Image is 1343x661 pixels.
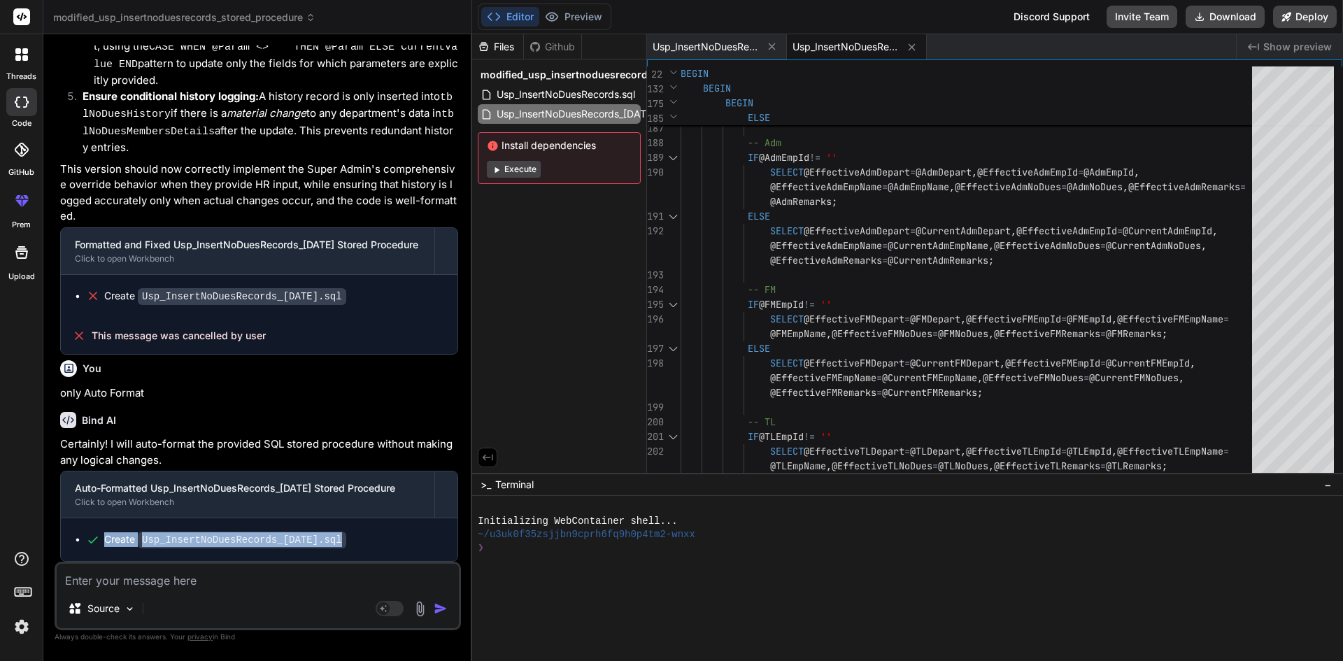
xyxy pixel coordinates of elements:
span: @EffectiveFMNoDues [983,371,1083,384]
div: 187 [647,121,662,136]
span: @CurrentFMRemarks [882,386,977,399]
span: @EffectiveFMDepart [804,313,904,325]
span: = [1100,460,1106,472]
span: modified_usp_insertnoduesrecords_stored_procedure [481,68,745,82]
span: Show preview [1263,40,1332,54]
em: material change [227,106,306,120]
span: , [1000,357,1005,369]
span: BEGIN [703,82,731,94]
p: Source [87,602,120,616]
span: @FMRemarks [1106,327,1162,340]
span: @EffectiveFMEmpId [966,313,1061,325]
span: @CurrentFMDepart [910,357,1000,369]
div: 198 [647,356,662,371]
span: = [1100,357,1106,369]
div: 196 [647,312,662,327]
div: 193 [647,268,662,283]
button: Formatted and Fixed Usp_InsertNoDuesRecords_[DATE] Stored ProcedureClick to open Workbench [61,228,434,274]
div: 191 [647,209,662,224]
span: = [1117,225,1123,237]
p: only Auto Format [60,385,458,401]
div: Files [472,40,523,54]
span: ELSE [748,111,770,124]
span: IF [748,151,759,164]
span: SELECT [770,357,804,369]
span: 185 [647,111,662,126]
span: , [988,239,994,252]
span: IF [748,430,759,443]
span: @EffectiveFMNoDues [832,327,932,340]
span: @CurrentAdmRemarks [888,254,988,266]
span: − [1324,478,1332,492]
span: '' [820,430,832,443]
span: @EffectiveFMEmpName [770,371,876,384]
span: @EffectiveTLDepart [804,445,904,457]
span: Install dependencies [487,138,632,152]
img: icon [434,602,448,616]
span: @FMDepart [910,313,960,325]
span: 132 [647,82,662,97]
span: = [910,166,916,178]
span: @EffectiveAdmEmpId [977,166,1078,178]
img: settings [10,615,34,639]
span: Usp_InsertNoDuesRecords_[DATE].sql [495,106,673,122]
img: attachment [412,601,428,617]
p: Always double-check its answers. Your in Bind [55,630,461,644]
span: , [988,460,994,472]
span: SELECT [770,225,804,237]
button: Invite Team [1107,6,1177,28]
span: @EffectiveTLNoDues [832,460,932,472]
label: code [12,118,31,129]
span: @CurrentFMEmpName [882,371,977,384]
div: Click to collapse the range. [664,341,682,356]
div: Formatted and Fixed Usp_InsertNoDuesRecords_[DATE] Stored Procedure [75,238,420,252]
span: @TLEmpId [1067,445,1111,457]
span: @CurrentAdmNoDues [1106,239,1201,252]
span: = [1061,180,1067,193]
span: = [1223,445,1229,457]
span: ; [1162,460,1167,472]
img: Pick Models [124,603,136,615]
button: Deploy [1273,6,1337,28]
span: , [1123,180,1128,193]
span: @AdmRemarks [770,195,832,208]
span: ~/u3uk0f35zsjjbn9cprh6fq9h0p4tm2-wnxx [478,528,695,541]
span: modified_usp_insertnoduesrecords_stored_procedure [53,10,315,24]
span: @EffectiveTLEmpId [966,445,1061,457]
span: @CurrentAdmEmpId [1123,225,1212,237]
span: @AdmNoDues [1067,180,1123,193]
span: This message was cancelled by user [92,329,266,343]
span: @EffectiveAdmRemarks [770,254,882,266]
span: , [977,371,983,384]
span: @AdmEmpId [1083,166,1134,178]
span: , [1201,239,1207,252]
span: , [972,166,977,178]
span: = [1100,239,1106,252]
span: @TLEmpId [759,430,804,443]
label: GitHub [8,166,34,178]
span: @TLRemarks [1106,460,1162,472]
span: ELSE [748,210,770,222]
span: BEGIN [725,97,753,109]
span: @TLNoDues [938,460,988,472]
span: = [904,445,910,457]
span: = [1100,327,1106,340]
span: @EffectiveTLRemarks [994,460,1100,472]
code: CASE WHEN @Param <> '' THEN @Param ELSE CurrentValue END [94,41,457,71]
div: 200 [647,415,662,429]
span: @EffectiveFMRemarks [770,386,876,399]
span: >_ [481,478,491,492]
span: SELECT [770,313,804,325]
span: -- FM [748,283,776,296]
button: − [1321,474,1335,496]
span: , [1011,225,1016,237]
button: Preview [539,7,608,27]
span: = [882,180,888,193]
div: Click to open Workbench [75,497,420,508]
span: != [804,298,815,311]
span: @EffectiveAdmEmpName [770,239,882,252]
button: Execute [487,161,541,178]
span: Terminal [495,478,534,492]
span: @AdmDepart [916,166,972,178]
div: 195 [647,297,662,312]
